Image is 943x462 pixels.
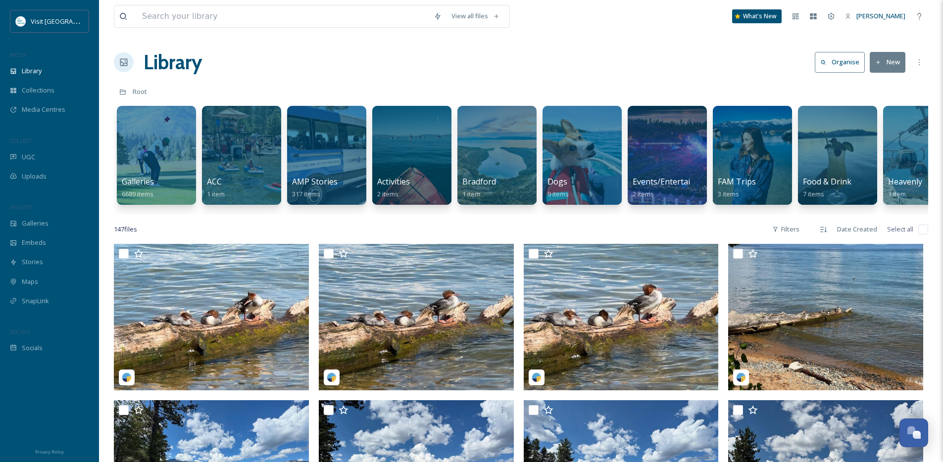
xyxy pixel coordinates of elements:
a: AMP Stories317 items [292,177,338,198]
span: Embeds [22,238,46,247]
input: Search your library [137,5,429,27]
span: Galleries [122,176,154,187]
a: Root [133,86,147,97]
span: Media Centres [22,105,65,114]
span: [PERSON_NAME] [856,11,905,20]
a: Bradford1 item [462,177,496,198]
span: Galleries [22,219,49,228]
a: What's New [732,9,782,23]
a: Activities2 items [377,177,410,198]
span: WIDGETS [10,203,33,211]
a: Food & Drink7 items [803,177,851,198]
span: 147 file s [114,225,137,234]
span: 1 item [888,189,906,198]
span: 9 items [547,189,569,198]
span: Socials [22,343,43,353]
span: Select all [887,225,913,234]
span: 317 items [292,189,320,198]
span: Dogs [547,176,567,187]
span: 2 items [633,189,654,198]
span: Heavenly [888,176,922,187]
span: Visit [GEOGRAPHIC_DATA] [31,16,107,26]
span: Collections [22,86,54,95]
span: Events/Entertainment [633,176,714,187]
img: snapsea-logo.png [736,372,746,382]
span: Maps [22,277,38,286]
span: 1 item [462,189,480,198]
div: Filters [767,220,804,239]
img: biggb45s-18337064443167107.jpeg [524,244,719,390]
img: snapsea-logo.png [122,372,132,382]
a: Privacy Policy [35,445,64,457]
span: Privacy Policy [35,449,64,455]
button: Open Chat [899,418,928,447]
a: View all files [447,6,504,26]
span: SOCIALS [10,328,30,335]
a: FAM Trips3 items [718,177,756,198]
span: Bradford [462,176,496,187]
span: UGC [22,152,35,162]
a: Events/Entertainment2 items [633,177,714,198]
button: Organise [815,52,865,72]
img: snapsea-logo.png [327,372,337,382]
span: 2 items [377,189,398,198]
img: download.jpeg [16,16,26,26]
span: 3 items [718,189,739,198]
span: ACC [207,176,222,187]
a: ACC1 item [207,177,225,198]
a: Dogs9 items [547,177,569,198]
span: Stories [22,257,43,267]
span: MEDIA [10,51,27,58]
img: biggb45s-18069694979184033.jpeg [728,244,923,390]
img: biggb45s-18064588634213451.jpeg [114,244,309,390]
span: COLLECT [10,137,31,144]
a: Galleries6689 items [122,177,154,198]
button: New [870,52,905,72]
span: SnapLink [22,296,49,306]
span: 6689 items [122,189,153,198]
span: 7 items [803,189,824,198]
span: AMP Stories [292,176,338,187]
span: Root [133,87,147,96]
a: Heavenly1 item [888,177,922,198]
div: Date Created [832,220,882,239]
a: Organise [815,52,870,72]
img: biggb45s-18073976642044904.jpeg [319,244,514,390]
img: snapsea-logo.png [532,372,542,382]
span: Activities [377,176,410,187]
span: Uploads [22,172,47,181]
span: Library [22,66,42,76]
span: 1 item [207,189,225,198]
a: Library [144,47,202,77]
a: [PERSON_NAME] [840,6,910,26]
span: FAM Trips [718,176,756,187]
span: Food & Drink [803,176,851,187]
